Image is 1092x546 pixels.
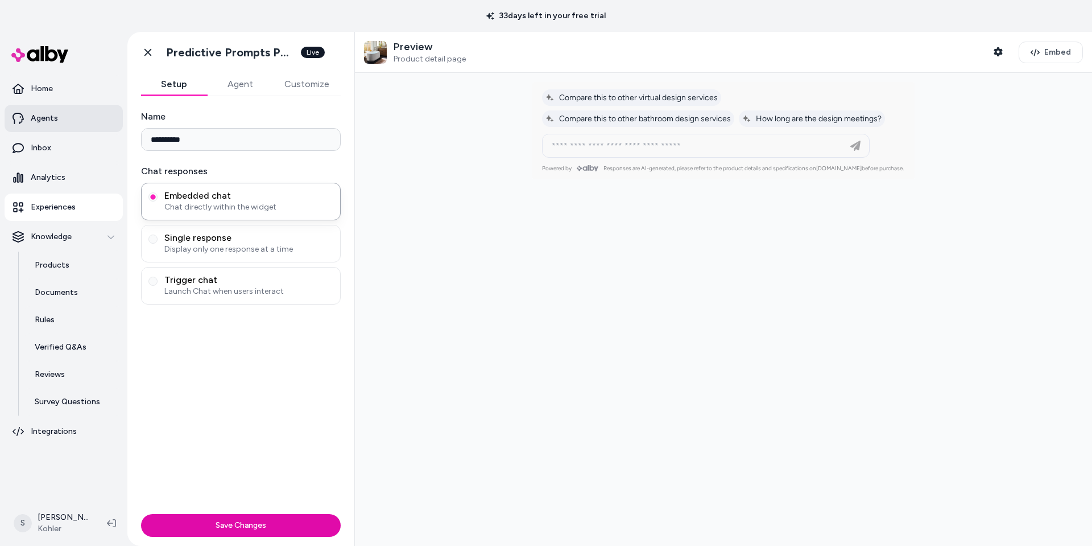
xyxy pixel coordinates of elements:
a: Verified Q&As [23,334,123,361]
img: Custom Design [364,41,387,64]
p: Rules [35,314,55,326]
p: Integrations [31,426,77,437]
span: Kohler [38,523,89,535]
p: Home [31,83,53,95]
label: Chat responses [141,165,341,178]
span: Embedded chat [164,190,333,202]
button: Embedded chatChat directly within the widget [148,192,158,202]
button: Setup [141,73,207,96]
span: Display only one response at a time [164,244,333,255]
p: Analytics [31,172,65,183]
button: S[PERSON_NAME]Kohler [7,505,98,541]
button: Customize [273,73,341,96]
span: Product detail page [394,54,466,64]
p: [PERSON_NAME] [38,512,89,523]
button: Agent [207,73,273,96]
p: Products [35,260,69,271]
span: Embed [1044,47,1071,58]
label: Name [141,110,341,124]
a: Integrations [5,418,123,445]
button: Trigger chatLaunch Chat when users interact [148,277,158,286]
button: Knowledge [5,223,123,251]
p: Knowledge [31,231,72,243]
p: Survey Questions [35,396,100,408]
span: S [14,514,32,532]
a: Inbox [5,134,123,162]
p: 33 days left in your free trial [479,10,613,22]
a: Documents [23,279,123,306]
div: Live [301,47,325,58]
a: Experiences [5,194,123,221]
a: Analytics [5,164,123,191]
a: Survey Questions [23,388,123,416]
button: Single responseDisplay only one response at a time [148,235,158,244]
p: Inbox [31,142,51,154]
p: Agents [31,113,58,124]
span: Chat directly within the widget [164,202,333,213]
p: Preview [394,40,466,54]
button: Embed [1019,42,1083,63]
p: Documents [35,287,78,298]
button: Save Changes [141,514,341,537]
p: Reviews [35,369,65,380]
a: Home [5,75,123,102]
h1: Predictive Prompts PDP [166,46,294,60]
span: Trigger chat [164,274,333,286]
a: Agents [5,105,123,132]
a: Products [23,252,123,279]
span: Launch Chat when users interact [164,286,333,297]
img: alby Logo [11,46,68,63]
p: Experiences [31,202,76,213]
p: Verified Q&As [35,342,86,353]
span: Single response [164,232,333,244]
a: Rules [23,306,123,334]
a: Reviews [23,361,123,388]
